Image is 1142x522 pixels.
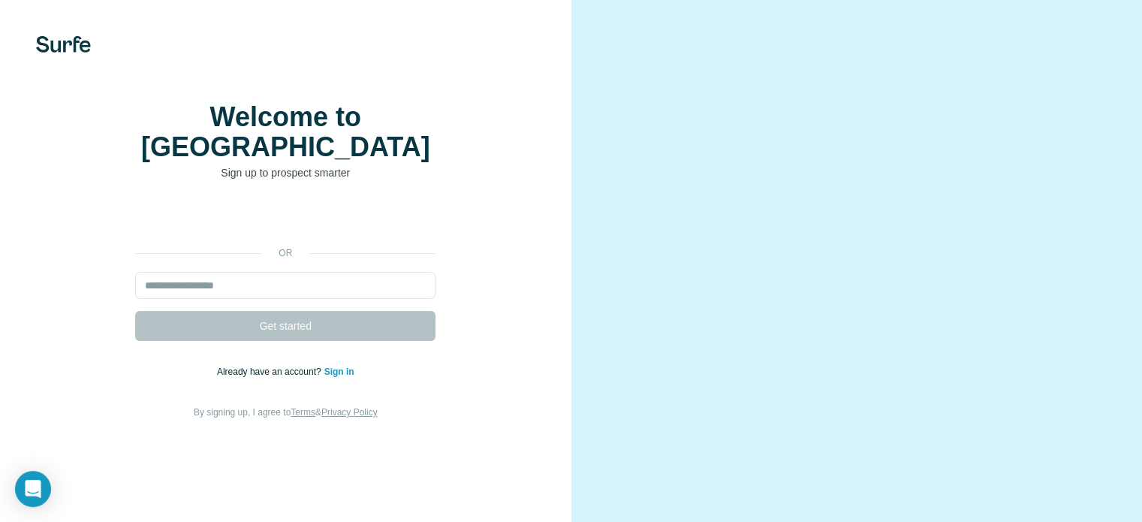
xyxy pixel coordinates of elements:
span: By signing up, I agree to & [194,407,378,418]
a: Privacy Policy [321,407,378,418]
p: Sign up to prospect smarter [135,165,435,180]
p: or [261,246,309,260]
div: Open Intercom Messenger [15,471,51,507]
img: Surfe's logo [36,36,91,53]
h1: Welcome to [GEOGRAPHIC_DATA] [135,102,435,162]
iframe: Sign in with Google Button [128,203,443,236]
span: Already have an account? [217,367,324,377]
a: Terms [291,407,315,418]
a: Sign in [324,367,354,377]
